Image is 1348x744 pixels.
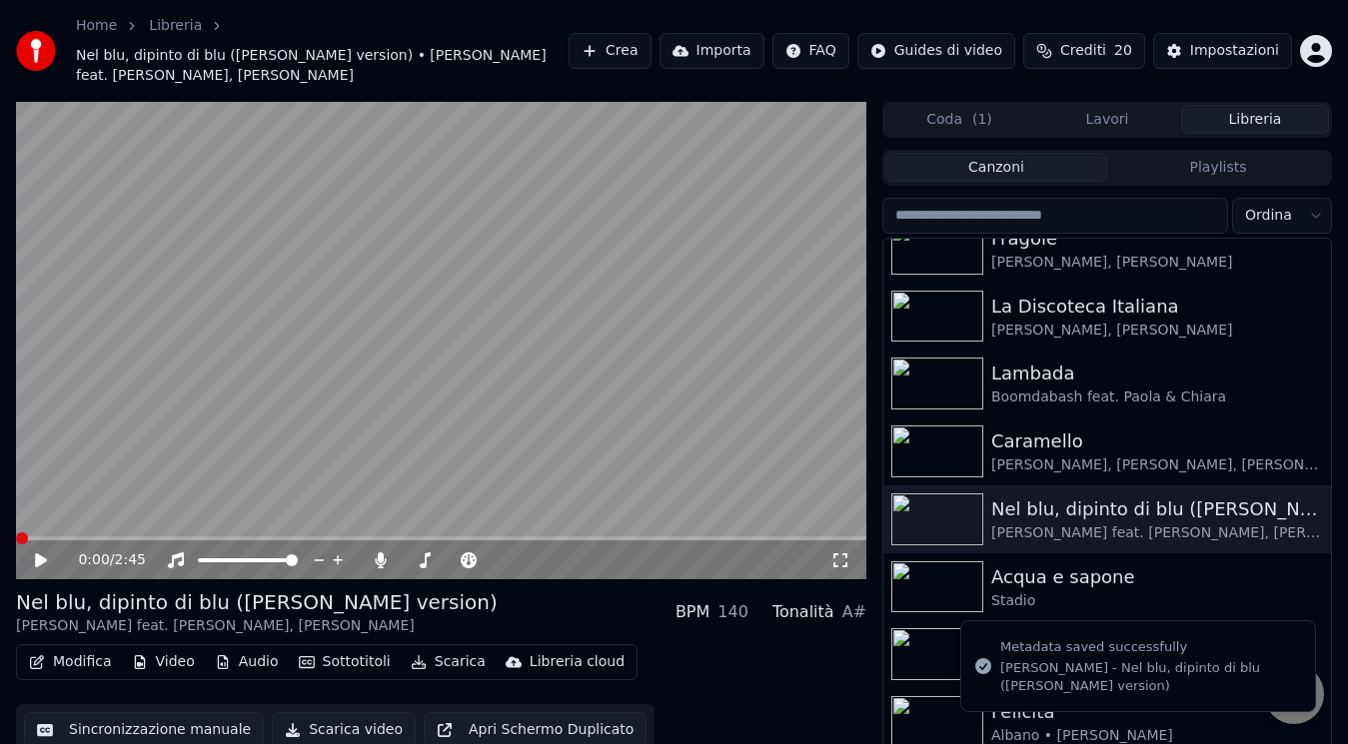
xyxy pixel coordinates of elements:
[291,648,399,676] button: Sottotitoli
[1190,41,1279,61] div: Impostazioni
[991,591,1323,611] div: Stadio
[885,153,1107,182] button: Canzoni
[991,321,1323,341] div: [PERSON_NAME], [PERSON_NAME]
[403,648,494,676] button: Scarica
[530,652,625,672] div: Libreria cloud
[115,550,146,570] span: 2:45
[991,293,1323,321] div: La Discoteca Italiana
[76,16,569,86] nav: breadcrumb
[78,550,109,570] span: 0:00
[16,588,498,616] div: Nel blu, dipinto di blu ([PERSON_NAME] version)
[991,225,1323,253] div: Fragole
[1153,33,1292,69] button: Impostazioni
[991,455,1323,475] div: [PERSON_NAME], [PERSON_NAME], [PERSON_NAME]
[991,387,1323,407] div: Boomdabash feat. Paola & Chiara
[991,495,1323,523] div: Nel blu, dipinto di blu ([PERSON_NAME] version)
[772,33,849,69] button: FAQ
[1000,637,1299,657] div: Metadata saved successfully
[991,698,1323,726] div: Felicità
[991,427,1323,455] div: Caramello
[16,616,498,636] div: [PERSON_NAME] feat. [PERSON_NAME], [PERSON_NAME]
[124,648,203,676] button: Video
[1023,33,1145,69] button: Crediti20
[1114,41,1132,61] span: 20
[717,600,748,624] div: 140
[772,600,834,624] div: Tonalità
[857,33,1015,69] button: Guides di video
[76,16,117,36] a: Home
[207,648,287,676] button: Audio
[991,360,1323,387] div: Lambada
[660,33,764,69] button: Importa
[991,563,1323,591] div: Acqua e sapone
[76,46,569,86] span: Nel blu, dipinto di blu ([PERSON_NAME] version) • [PERSON_NAME] feat. [PERSON_NAME], [PERSON_NAME]
[21,648,120,676] button: Modifica
[842,600,866,624] div: A#
[149,16,202,36] a: Libreria
[991,253,1323,273] div: [PERSON_NAME], [PERSON_NAME]
[1060,41,1106,61] span: Crediti
[885,105,1033,134] button: Coda
[1107,153,1329,182] button: Playlists
[1245,206,1292,226] span: Ordina
[1000,659,1299,695] div: [PERSON_NAME] - Nel blu, dipinto di blu ([PERSON_NAME] version)
[972,110,992,130] span: ( 1 )
[569,33,651,69] button: Crea
[991,523,1323,543] div: [PERSON_NAME] feat. [PERSON_NAME], [PERSON_NAME]
[675,600,709,624] div: BPM
[16,31,56,71] img: youka
[1181,105,1329,134] button: Libreria
[78,550,126,570] div: /
[1033,105,1181,134] button: Lavori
